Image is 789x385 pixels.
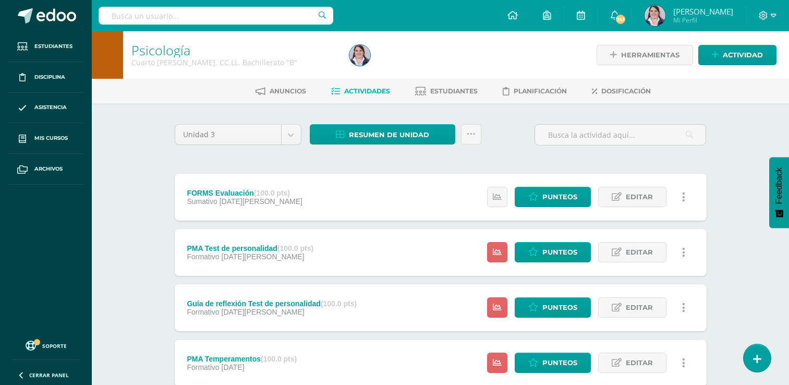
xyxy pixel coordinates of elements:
[187,189,302,197] div: FORMS Evaluación
[8,62,83,93] a: Disciplina
[187,363,219,371] span: Formativo
[621,45,679,65] span: Herramientas
[34,103,67,112] span: Asistencia
[515,353,591,373] a: Punteos
[13,338,79,352] a: Soporte
[542,298,577,317] span: Punteos
[187,252,219,261] span: Formativo
[503,83,567,100] a: Planificación
[615,14,626,25] span: 741
[626,187,653,207] span: Editar
[774,167,784,204] span: Feedback
[673,6,733,17] span: [PERSON_NAME]
[222,363,245,371] span: [DATE]
[542,187,577,207] span: Punteos
[277,244,313,252] strong: (100.0 pts)
[222,252,305,261] span: [DATE][PERSON_NAME]
[254,189,290,197] strong: (100.0 pts)
[673,16,733,25] span: Mi Perfil
[515,187,591,207] a: Punteos
[723,45,763,65] span: Actividad
[626,298,653,317] span: Editar
[34,42,72,51] span: Estudiantes
[645,5,665,26] img: fcdda600d1f9d86fa9476b2715ffd3dc.png
[8,31,83,62] a: Estudiantes
[34,165,63,173] span: Archivos
[515,297,591,318] a: Punteos
[187,355,297,363] div: PMA Temperamentos
[187,308,219,316] span: Formativo
[592,83,651,100] a: Dosificación
[349,45,370,66] img: fcdda600d1f9d86fa9476b2715ffd3dc.png
[597,45,693,65] a: Herramientas
[430,87,478,95] span: Estudiantes
[187,197,217,206] span: Sumativo
[542,243,577,262] span: Punteos
[321,299,357,308] strong: (100.0 pts)
[34,73,65,81] span: Disciplina
[256,83,306,100] a: Anuncios
[8,154,83,185] a: Archivos
[99,7,333,25] input: Busca un usuario...
[331,83,390,100] a: Actividades
[131,57,337,67] div: Cuarto Bach. CC.LL. Bachillerato 'B'
[8,123,83,154] a: Mis cursos
[34,134,68,142] span: Mis cursos
[626,243,653,262] span: Editar
[270,87,306,95] span: Anuncios
[349,125,429,145] span: Resumen de unidad
[187,299,357,308] div: Guía de reflexión Test de personalidad
[769,157,789,228] button: Feedback - Mostrar encuesta
[42,342,67,350] span: Soporte
[175,125,301,145] a: Unidad 3
[222,308,305,316] span: [DATE][PERSON_NAME]
[29,371,69,379] span: Cerrar panel
[515,242,591,262] a: Punteos
[415,83,478,100] a: Estudiantes
[8,93,83,124] a: Asistencia
[542,353,577,372] span: Punteos
[187,244,313,252] div: PMA Test de personalidad
[261,355,297,363] strong: (100.0 pts)
[601,87,651,95] span: Dosificación
[344,87,390,95] span: Actividades
[183,125,273,145] span: Unidad 3
[626,353,653,372] span: Editar
[535,125,706,145] input: Busca la actividad aquí...
[131,43,337,57] h1: Psicología
[220,197,302,206] span: [DATE][PERSON_NAME]
[310,124,455,145] a: Resumen de unidad
[131,41,190,59] a: Psicología
[698,45,776,65] a: Actividad
[514,87,567,95] span: Planificación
